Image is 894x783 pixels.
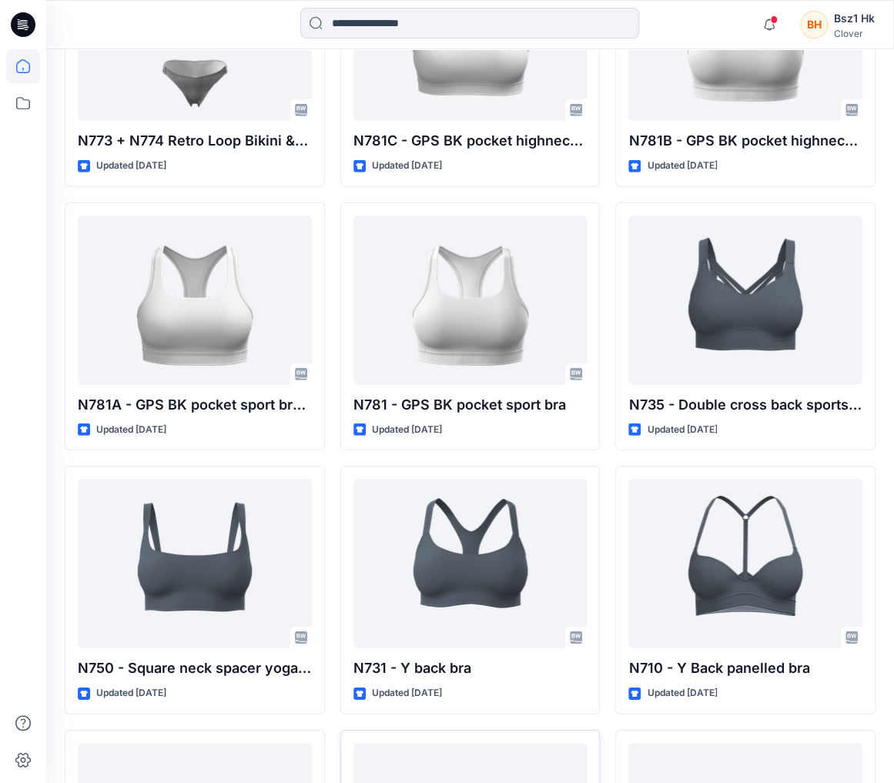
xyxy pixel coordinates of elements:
p: Updated [DATE] [372,422,442,438]
p: N781 - GPS BK pocket sport bra [353,394,588,416]
p: Updated [DATE] [96,685,166,701]
p: Updated [DATE] [96,158,166,174]
div: BH [800,11,828,38]
div: Clover [834,28,875,39]
p: Updated [DATE] [96,422,166,438]
a: N735 - Double cross back sports bra [628,216,862,385]
p: N781A - GPS BK pocket sport bra w/H&E [78,394,312,416]
a: N750 - Square neck spacer yoga bra [78,479,312,648]
p: Updated [DATE] [647,685,717,701]
a: N781A - GPS BK pocket sport bra w/H&E [78,216,312,385]
p: N781C - GPS BK pocket highneck sport bra [353,130,588,152]
p: N750 - Square neck spacer yoga bra [78,658,312,679]
a: N781 - GPS BK pocket sport bra [353,216,588,385]
p: Updated [DATE] [372,158,442,174]
p: Updated [DATE] [647,158,717,174]
p: Updated [DATE] [372,685,442,701]
p: N731 - Y back bra [353,658,588,679]
p: Updated [DATE] [647,422,717,438]
p: N735 - Double cross back sports bra [628,394,862,416]
div: Bsz1 Hk [834,9,875,28]
a: N731 - Y back bra [353,479,588,648]
p: N710 - Y Back panelled bra [628,658,862,679]
p: N781B - GPS BK pocket highneck sport bra w/H&E [628,130,862,152]
a: N710 - Y Back panelled bra [628,479,862,648]
p: N773 + N774 Retro Loop Bikini & highl leg brief set [78,130,312,152]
